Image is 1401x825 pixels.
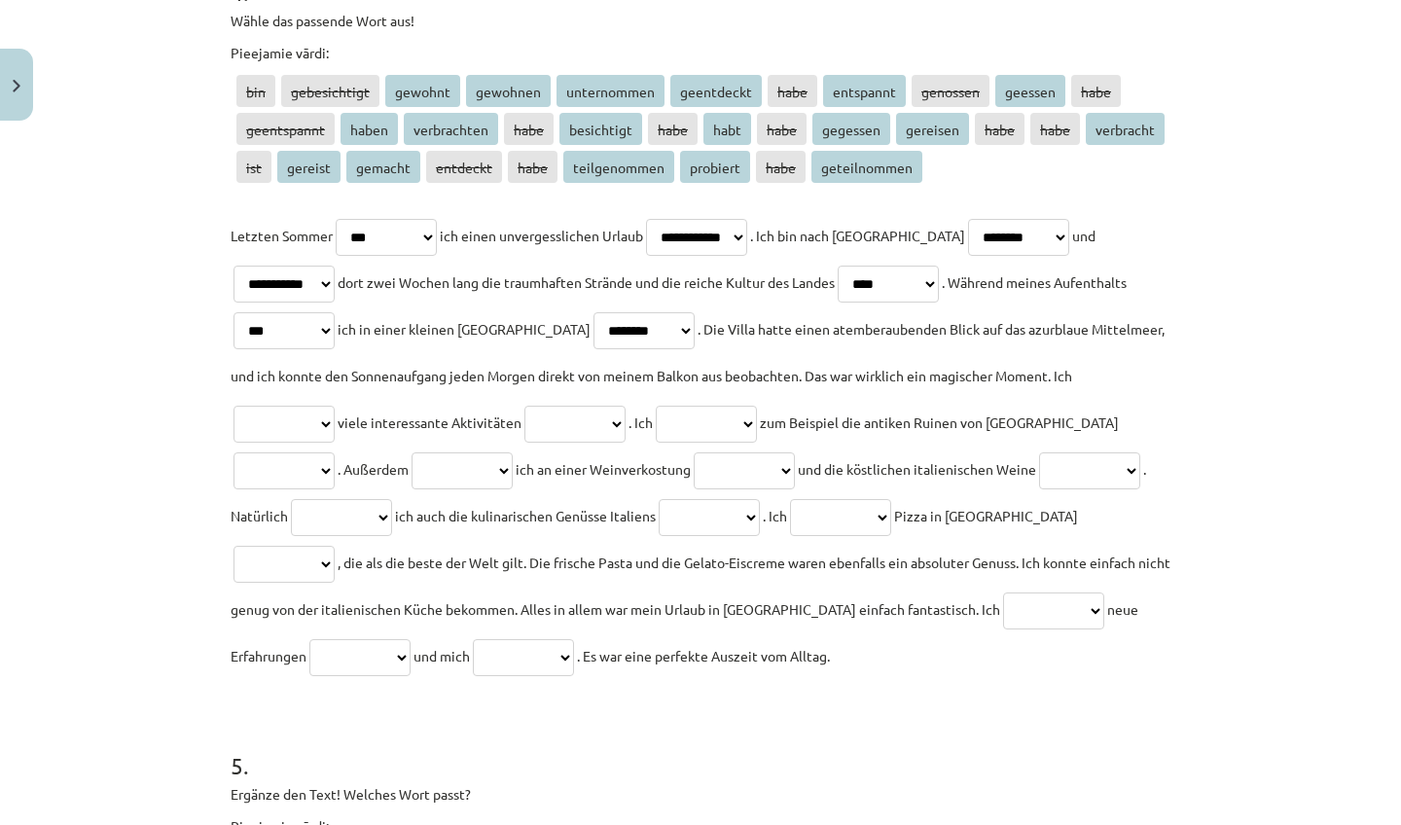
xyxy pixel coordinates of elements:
span: gebesichtigt [281,75,379,107]
span: geteilnommen [811,151,922,183]
span: ich einen unvergesslichen Urlaub [440,227,643,244]
span: . Ich [629,413,653,431]
span: Letzten Sommer [231,227,333,244]
span: . Ich bin nach [GEOGRAPHIC_DATA] [750,227,965,244]
p: Pieejamie vārdi: [231,43,1170,63]
span: Pizza in [GEOGRAPHIC_DATA] [894,507,1078,524]
h1: 5 . [231,718,1170,778]
span: habt [703,113,751,145]
span: . Während meines Aufenthalts [942,273,1127,291]
span: teilgenommen [563,151,674,183]
span: geentspannt [236,113,335,145]
span: . Ich [763,507,787,524]
span: habe [975,113,1024,145]
span: habe [1030,113,1080,145]
span: habe [768,75,817,107]
span: habe [648,113,698,145]
span: ich auch die kulinarischen Genüsse Italiens [395,507,656,524]
span: dort zwei Wochen lang die traumhaften Strände und die reiche Kultur des Landes [338,273,835,291]
span: habe [757,113,807,145]
span: geentdeckt [670,75,762,107]
span: verbracht [1086,113,1165,145]
span: probiert [680,151,750,183]
span: genossen [912,75,989,107]
span: gegessen [812,113,890,145]
span: habe [504,113,554,145]
span: habe [756,151,806,183]
span: haben [341,113,398,145]
span: . Die Villa hatte einen atemberaubenden Blick auf das azurblaue Mittelmeer, und ich konnte den So... [231,320,1165,384]
span: unternommen [557,75,665,107]
span: , die als die beste der Welt gilt. Die frische Pasta und die Gelato-Eiscreme waren ebenfalls ein ... [231,554,1170,618]
span: gemacht [346,151,420,183]
span: geessen [995,75,1065,107]
span: habe [508,151,557,183]
span: und [1072,227,1096,244]
span: gewohnen [466,75,551,107]
span: ist [236,151,271,183]
span: . Es war eine perfekte Auszeit vom Alltag. [577,647,830,664]
span: ich in einer kleinen [GEOGRAPHIC_DATA] [338,320,591,338]
span: besichtigt [559,113,642,145]
span: gereisen [896,113,969,145]
span: entspannt [823,75,906,107]
span: und mich [413,647,470,664]
span: . Außerdem [338,460,409,478]
p: Wähle das passende Wort aus! [231,11,1170,31]
span: viele interessante Aktivitäten [338,413,521,431]
img: icon-close-lesson-0947bae3869378f0d4975bcd49f059093ad1ed9edebbc8119c70593378902aed.svg [13,80,20,92]
span: verbrachten [404,113,498,145]
span: und die köstlichen italienischen Weine [798,460,1036,478]
span: zum Beispiel die antiken Ruinen von [GEOGRAPHIC_DATA] [760,413,1119,431]
span: gereist [277,151,341,183]
span: ich an einer Weinverkostung [516,460,691,478]
span: gewohnt [385,75,460,107]
span: entdeckt [426,151,502,183]
span: habe [1071,75,1121,107]
span: bin [236,75,275,107]
p: Ergänze den Text! Welches Wort passt? [231,784,1170,805]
